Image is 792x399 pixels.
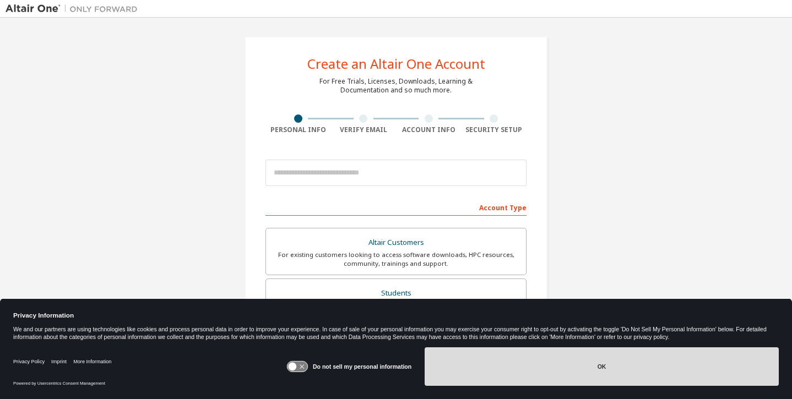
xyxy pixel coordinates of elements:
div: Altair Customers [273,235,519,250]
div: Account Type [265,198,527,216]
div: Account Info [396,125,462,134]
div: Students [273,286,519,301]
div: Personal Info [265,125,331,134]
div: Verify Email [331,125,397,134]
div: Security Setup [462,125,527,134]
div: For existing customers looking to access software downloads, HPC resources, community, trainings ... [273,250,519,268]
img: Altair One [6,3,143,14]
div: Create an Altair One Account [307,57,485,70]
div: For Free Trials, Licenses, Downloads, Learning & Documentation and so much more. [319,77,473,95]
